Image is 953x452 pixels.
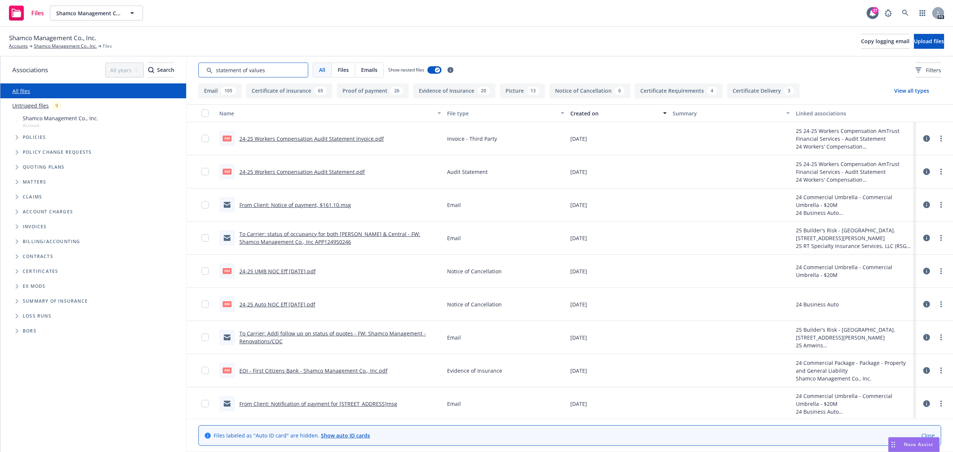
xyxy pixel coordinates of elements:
[549,83,630,98] button: Notice of Cancellation
[0,234,186,338] div: Folder Tree Example
[239,230,420,245] a: To Carrier: status of occupancy for both [PERSON_NAME] & Central - FW: Shamco Management Co., Inc...
[148,63,174,77] button: SearchSearch
[796,392,913,408] div: 24 Commercial Umbrella - Commercial Umbrella - $20M
[570,334,587,341] span: [DATE]
[23,239,80,244] span: Billing/Accounting
[796,176,913,184] div: 24 Workers' Compensation
[23,329,36,333] span: BORs
[447,267,502,275] span: Notice of Cancellation
[6,3,47,23] a: Files
[796,109,913,117] div: Linked associations
[221,87,236,95] div: 105
[23,122,98,128] span: Account
[500,83,545,98] button: Picture
[239,330,426,345] a: To Carrier: Addl follow up on status of quotes - FW: Shamco Management - Renovations/COC
[527,87,539,95] div: 13
[872,7,879,14] div: 27
[447,234,461,242] span: Email
[12,87,30,95] a: All files
[921,432,935,439] a: Close
[201,400,209,407] input: Toggle Row Selected
[12,65,48,75] span: Associations
[239,168,365,175] a: 24-25 Workers Compensation Audit Statement.pdf
[898,6,913,20] a: Search
[9,33,96,43] span: Shamco Management Co., Inc.
[337,83,409,98] button: Proof of payment
[0,113,186,234] div: Tree Example
[447,367,502,375] span: Evidence of Insurance
[9,43,28,50] a: Accounts
[796,234,913,242] div: [STREET_ADDRESS][PERSON_NAME]
[796,300,839,308] div: 24 Business Auto
[23,254,53,259] span: Contracts
[937,233,946,242] a: more
[314,87,327,95] div: 65
[34,43,97,50] a: Shamco Management Co., Inc.
[796,263,913,279] div: 24 Commercial Umbrella - Commercial Umbrella - $20M
[796,341,898,349] div: 25 Amwins
[23,135,46,140] span: Policies
[889,437,898,452] div: Drag to move
[796,359,913,375] div: 24 Commercial Package - Package - Property and General Liability
[937,167,946,176] a: more
[447,135,497,143] span: Invoice - Third Party
[201,168,209,175] input: Toggle Row Selected
[223,367,232,373] span: pdf
[321,432,370,439] a: Show auto ID cards
[52,101,62,110] div: 9
[447,201,461,209] span: Email
[198,83,242,98] button: Email
[23,225,47,229] span: Invoices
[796,242,913,250] div: 25 RT Specialty Insurance Services, LLC (RSG Specialty, LLC)
[707,87,717,95] div: 4
[23,269,58,274] span: Certificates
[915,6,930,20] a: Switch app
[31,10,44,16] span: Files
[391,87,403,95] div: 26
[784,87,794,95] div: 3
[570,300,587,308] span: [DATE]
[23,210,73,214] span: Account charges
[796,375,913,382] div: Shamco Management Co., Inc.
[477,87,490,95] div: 20
[937,333,946,342] a: more
[201,201,209,209] input: Toggle Row Selected
[570,367,587,375] span: [DATE]
[904,441,933,448] span: Nova Assist
[223,136,232,141] span: pdf
[201,234,209,242] input: Toggle Row Selected
[570,267,587,275] span: [DATE]
[201,367,209,374] input: Toggle Row Selected
[214,432,370,439] span: Files labeled as "Auto ID card" are hidden.
[23,195,42,199] span: Claims
[447,109,556,117] div: File type
[888,437,940,452] button: Nova Assist
[23,314,51,318] span: Loss Runs
[198,63,308,77] input: Search by keyword...
[447,168,488,176] span: Audit Statement
[56,9,121,17] span: Shamco Management Co., Inc.
[239,367,388,374] a: EOI - First Citizens Bank - Shamco Management Co., Inc.pdf
[23,150,92,155] span: Policy change requests
[338,66,349,74] span: Files
[796,408,913,416] div: 24 Business Auto
[50,6,143,20] button: Shamco Management Co., Inc.
[361,66,377,74] span: Emails
[148,67,154,73] svg: Search
[201,135,209,142] input: Toggle Row Selected
[388,67,424,73] span: Show nested files
[103,43,112,50] span: Files
[926,66,941,74] span: Filters
[223,301,232,307] span: pdf
[413,83,495,98] button: Evidence of Insurance
[239,301,315,308] a: 24-25 Auto NOC Eff [DATE].pdf
[796,160,913,176] div: 25 24-25 Workers Compensation AmTrust Financial Services - Audit Statement
[796,127,913,143] div: 25 24-25 Workers Compensation AmTrust Financial Services - Audit Statement
[615,87,625,95] div: 6
[915,66,941,74] span: Filters
[861,38,909,45] span: Copy logging email
[219,109,433,117] div: Name
[12,102,49,109] a: Untriaged files
[914,38,944,45] span: Upload files
[937,267,946,276] a: more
